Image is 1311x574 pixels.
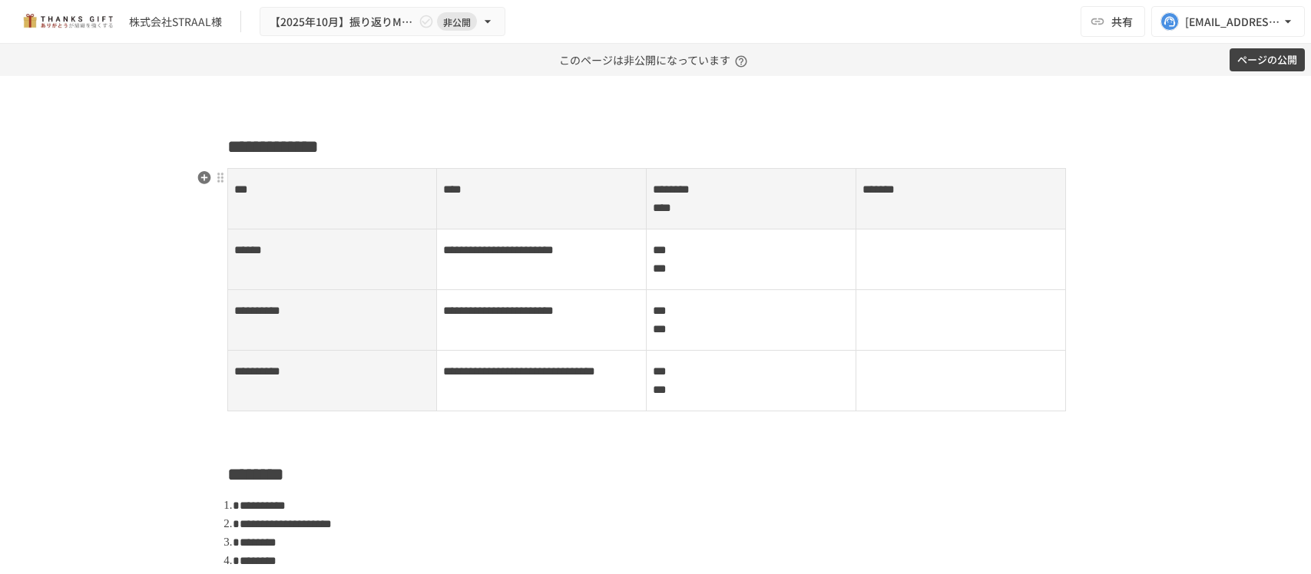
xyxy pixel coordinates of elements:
[559,44,752,76] p: このページは非公開になっています
[1230,48,1305,72] button: ページの公開
[1151,6,1305,37] button: [EMAIL_ADDRESS][DOMAIN_NAME]
[1185,12,1280,31] div: [EMAIL_ADDRESS][DOMAIN_NAME]
[270,12,415,31] span: 【2025年10月】振り返りMTG
[1081,6,1145,37] button: 共有
[129,14,222,30] div: 株式会社STRAAL様
[437,14,477,30] span: 非公開
[18,9,117,34] img: mMP1OxWUAhQbsRWCurg7vIHe5HqDpP7qZo7fRoNLXQh
[260,7,505,37] button: 【2025年10月】振り返りMTG非公開
[1111,13,1133,30] span: 共有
